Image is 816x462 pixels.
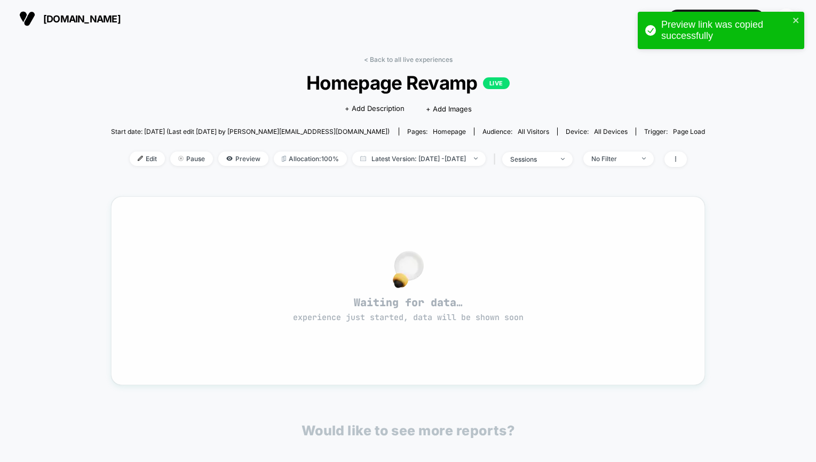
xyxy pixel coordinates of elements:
[426,105,472,113] span: + Add Images
[218,152,268,166] span: Preview
[557,128,636,136] span: Device:
[393,251,424,288] img: no_data
[360,156,366,161] img: calendar
[518,128,549,136] span: All Visitors
[16,10,124,27] button: [DOMAIN_NAME]
[433,128,466,136] span: homepage
[474,157,478,160] img: end
[407,128,466,136] div: Pages:
[19,11,35,27] img: Visually logo
[178,156,184,161] img: end
[293,312,524,323] span: experience just started, data will be shown soon
[302,423,515,439] p: Would like to see more reports?
[483,77,510,89] p: LIVE
[776,9,797,29] div: IV
[138,156,143,161] img: edit
[642,157,646,160] img: end
[793,16,800,26] button: close
[274,152,347,166] span: Allocation: 100%
[140,71,675,94] span: Homepage Revamp
[111,128,390,136] span: Start date: [DATE] (Last edit [DATE] by [PERSON_NAME][EMAIL_ADDRESS][DOMAIN_NAME])
[482,128,549,136] div: Audience:
[345,103,405,114] span: + Add Description
[561,158,565,160] img: end
[282,156,286,162] img: rebalance
[591,155,634,163] div: No Filter
[644,128,705,136] div: Trigger:
[43,13,121,25] span: [DOMAIN_NAME]
[773,8,800,30] button: IV
[130,296,686,323] span: Waiting for data…
[364,55,453,63] a: < Back to all live experiences
[673,128,705,136] span: Page Load
[491,152,502,167] span: |
[352,152,486,166] span: Latest Version: [DATE] - [DATE]
[510,155,553,163] div: sessions
[170,152,213,166] span: Pause
[594,128,628,136] span: all devices
[661,19,789,42] div: Preview link was copied successfully
[130,152,165,166] span: Edit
